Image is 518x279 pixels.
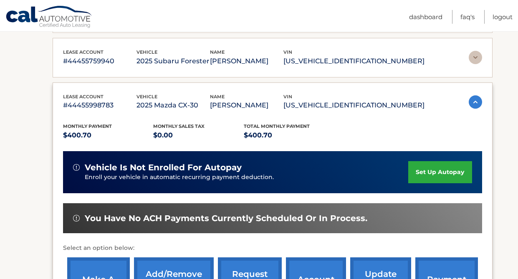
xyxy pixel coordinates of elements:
span: name [210,49,225,55]
a: Cal Automotive [5,5,93,30]
span: vehicle [136,49,157,55]
img: alert-white.svg [73,164,80,171]
span: lease account [63,49,104,55]
span: vehicle [136,94,157,100]
p: 2025 Mazda CX-30 [136,100,210,111]
a: FAQ's [460,10,475,24]
p: $400.70 [63,130,154,141]
a: Dashboard [409,10,442,24]
p: [PERSON_NAME] [210,100,283,111]
span: lease account [63,94,104,100]
p: #44455998783 [63,100,136,111]
img: accordion-active.svg [469,95,482,109]
p: [US_VEHICLE_IDENTIFICATION_NUMBER] [283,100,425,111]
span: Total Monthly Payment [244,123,310,129]
p: [US_VEHICLE_IDENTIFICATION_NUMBER] [283,55,425,67]
a: set up autopay [408,161,472,183]
p: Enroll your vehicle in automatic recurring payment deduction. [85,173,409,182]
p: [PERSON_NAME] [210,55,283,67]
span: name [210,94,225,100]
span: vin [283,94,292,100]
p: 2025 Subaru Forester [136,55,210,67]
span: You have no ACH payments currently scheduled or in process. [85,213,367,224]
span: Monthly sales Tax [153,123,205,129]
p: $400.70 [244,130,334,141]
p: #44455759940 [63,55,136,67]
img: accordion-rest.svg [469,51,482,64]
a: Logout [493,10,513,24]
img: alert-white.svg [73,215,80,222]
span: Monthly Payment [63,123,112,129]
p: $0.00 [153,130,244,141]
p: Select an option below: [63,243,482,253]
span: vehicle is not enrolled for autopay [85,162,242,173]
span: vin [283,49,292,55]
